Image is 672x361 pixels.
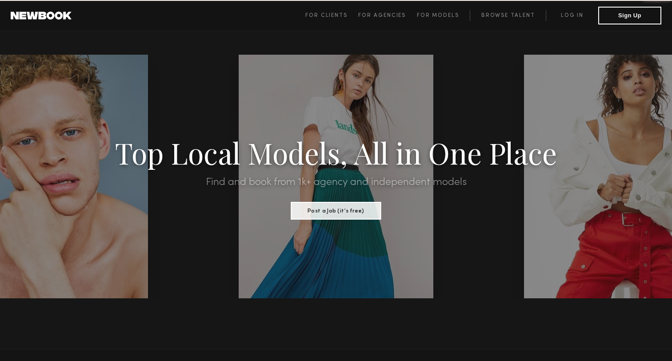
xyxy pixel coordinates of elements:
[358,13,406,18] span: For Agencies
[291,205,381,215] a: Post a Job (it’s free)
[291,202,381,220] button: Post a Job (it’s free)
[305,10,358,21] a: For Clients
[50,139,621,166] h1: Top Local Models, All in One Place
[470,10,546,21] a: Browse Talent
[417,13,459,18] span: For Models
[305,13,348,18] span: For Clients
[598,7,661,24] button: Sign Up
[50,177,621,188] h2: Find and book from 1k+ agency and independent models
[358,10,416,21] a: For Agencies
[546,10,598,21] a: Log in
[417,10,470,21] a: For Models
